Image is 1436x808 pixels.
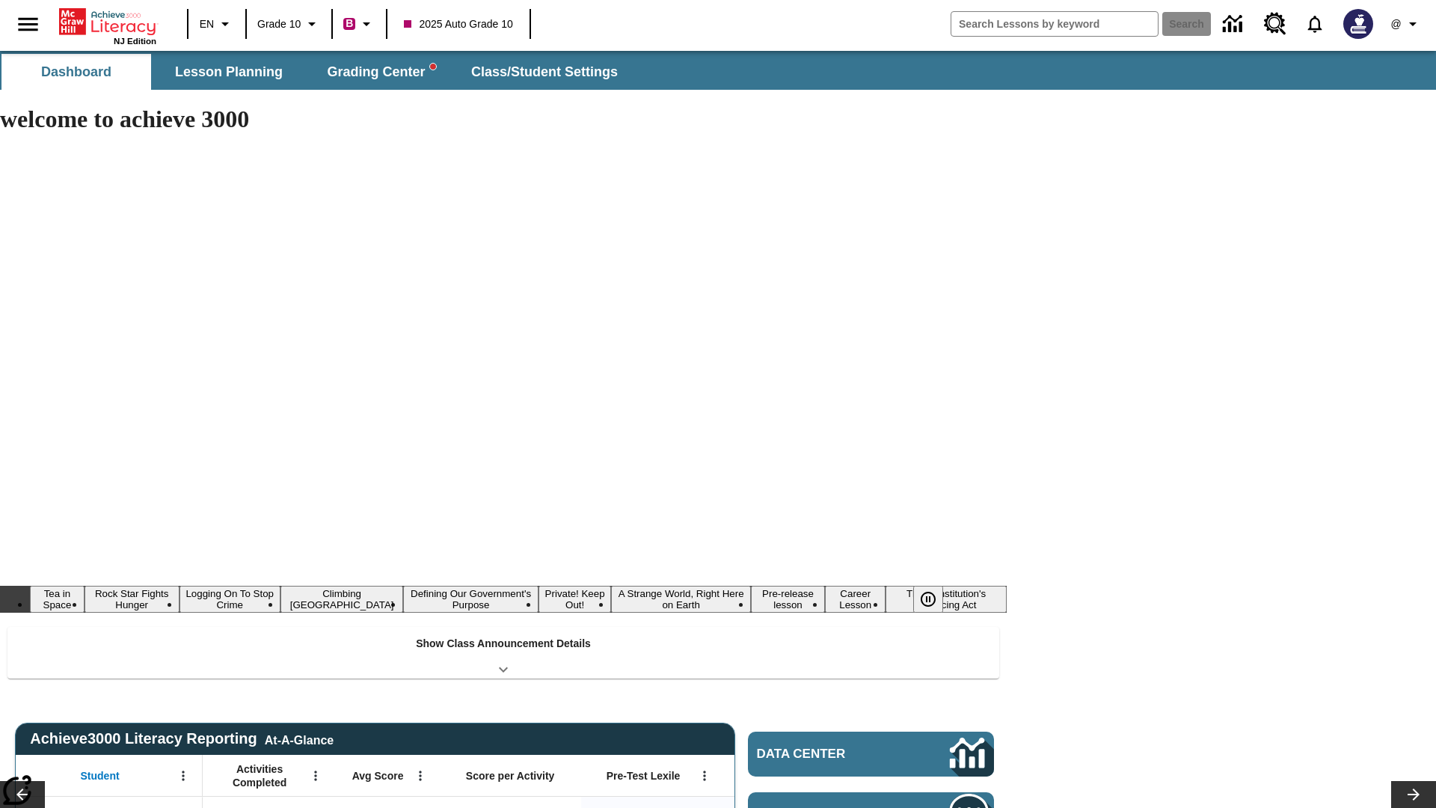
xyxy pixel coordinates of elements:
button: Open Menu [172,765,194,787]
div: Pause [913,586,958,613]
button: Slide 2 Rock Star Fights Hunger [85,586,179,613]
button: Slide 1 Tea in Space [30,586,85,613]
button: Open Menu [304,765,327,787]
span: B [346,14,353,33]
span: Student [81,769,120,783]
span: NJ Edition [114,37,156,46]
a: Notifications [1295,4,1334,43]
button: Slide 6 Private! Keep Out! [538,586,612,613]
span: Activities Completed [210,762,309,789]
span: Lesson Planning [175,64,283,81]
button: Slide 5 Defining Our Government's Purpose [403,586,538,613]
button: Pause [913,586,943,613]
span: Score per Activity [466,769,555,783]
button: Open Menu [409,765,432,787]
button: Dashboard [1,54,151,90]
a: Home [59,7,156,37]
button: Slide 8 Pre-release lesson [751,586,825,613]
button: Profile/Settings [1382,10,1430,37]
p: Show Class Announcement Details [416,636,591,652]
button: Slide 3 Logging On To Stop Crime [179,586,280,613]
button: Lesson Planning [154,54,304,90]
span: Grade 10 [257,16,301,32]
div: Home [59,5,156,46]
span: EN [200,16,214,32]
span: Avg Score [352,769,404,783]
span: Data Center [757,747,898,762]
a: Resource Center, Will open in new tab [1255,4,1295,44]
button: Select a new avatar [1334,4,1382,43]
div: Show Class Announcement Details [7,627,999,679]
span: Class/Student Settings [471,64,618,81]
button: Slide 10 The Constitution's Balancing Act [886,586,1007,613]
svg: writing assistant alert [430,64,436,70]
span: Pre-Test Lexile [607,769,681,783]
button: Boost Class color is violet red. Change class color [337,10,381,37]
span: @ [1390,16,1401,32]
button: Open side menu [6,2,50,46]
button: Slide 7 A Strange World, Right Here on Earth [611,586,750,613]
button: Slide 9 Career Lesson [825,586,886,613]
a: Data Center [1214,4,1255,45]
span: Grading Center [327,64,435,81]
button: Slide 4 Climbing Mount Tai [280,586,404,613]
span: Achieve3000 Literacy Reporting [30,730,334,747]
img: Avatar [1343,9,1373,39]
div: At-A-Glance [265,731,334,747]
span: 2025 Auto Grade 10 [404,16,512,32]
button: Open Menu [693,765,716,787]
button: Grade: Grade 10, Select a grade [251,10,327,37]
button: Class/Student Settings [459,54,630,90]
span: Dashboard [41,64,111,81]
a: Data Center [748,732,994,777]
input: search field [951,12,1158,36]
button: Language: EN, Select a language [193,10,241,37]
button: Lesson carousel, Next [1391,781,1436,808]
button: Grading Center [307,54,456,90]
